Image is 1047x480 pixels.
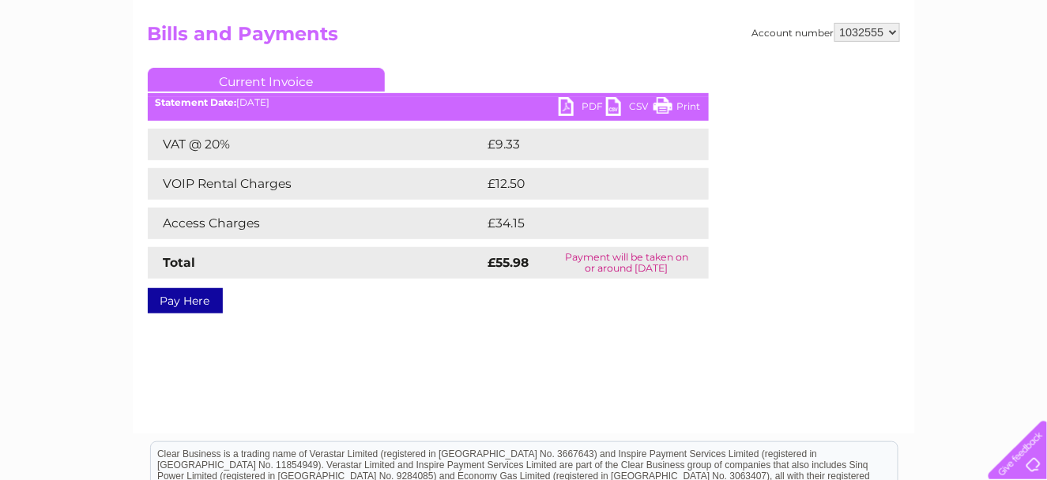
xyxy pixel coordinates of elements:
[606,97,653,120] a: CSV
[484,208,676,239] td: £34.15
[488,255,529,270] strong: £55.98
[910,67,932,79] a: Blog
[749,8,858,28] a: 0333 014 3131
[942,67,981,79] a: Contact
[559,97,606,120] a: PDF
[752,23,900,42] div: Account number
[853,67,900,79] a: Telecoms
[148,23,900,53] h2: Bills and Payments
[996,67,1033,79] a: Log out
[484,168,676,200] td: £12.50
[151,9,898,77] div: Clear Business is a trading name of Verastar Limited (registered in [GEOGRAPHIC_DATA] No. 3667643...
[808,67,843,79] a: Energy
[164,255,196,270] strong: Total
[653,97,701,120] a: Print
[148,208,484,239] td: Access Charges
[156,96,237,108] b: Statement Date:
[484,129,672,160] td: £9.33
[148,97,709,108] div: [DATE]
[148,168,484,200] td: VOIP Rental Charges
[36,41,117,89] img: logo.png
[148,68,385,92] a: Current Invoice
[148,129,484,160] td: VAT @ 20%
[769,67,799,79] a: Water
[148,288,223,313] a: Pay Here
[545,247,709,279] td: Payment will be taken on or around [DATE]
